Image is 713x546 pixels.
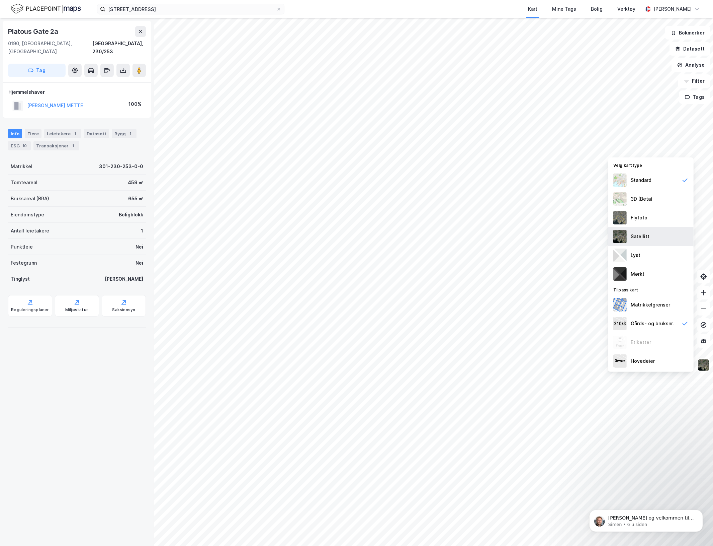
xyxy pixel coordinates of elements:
[613,267,627,281] img: nCdM7BzjoCAAAAAElFTkSuQmCC
[21,142,28,149] div: 10
[11,162,32,170] div: Matrikkel
[11,3,81,15] img: logo.f888ab2527a4732fd821a326f86c7f29.svg
[608,283,694,295] div: Tilpass kart
[631,270,644,278] div: Mørkt
[613,317,627,330] img: cadastreKeys.547ab17ec502f5a4ef2b.jpeg
[141,227,143,235] div: 1
[678,74,710,88] button: Filter
[119,211,143,219] div: Boligblokk
[665,26,710,40] button: Bokmerker
[136,243,143,251] div: Nei
[128,179,143,187] div: 459 ㎡
[631,176,651,184] div: Standard
[70,142,77,149] div: 1
[8,26,60,37] div: Platous Gate 2a
[653,5,692,13] div: [PERSON_NAME]
[11,211,44,219] div: Eiendomstype
[697,359,710,371] img: 9k=
[613,211,627,224] img: Z
[11,275,30,283] div: Tinglyst
[613,249,627,262] img: luj3wr1y2y3+OchiMxRmMxRlscgabnMEmZ7DJGWxyBpucwSZnsMkZbHIGm5zBJmewyRlscgabnMEmZ7DJGWxyBpucwSZnsMkZ...
[33,141,79,150] div: Transaksjoner
[552,5,576,13] div: Mine Tags
[672,58,710,72] button: Analyse
[528,5,537,13] div: Kart
[105,275,143,283] div: [PERSON_NAME]
[631,320,674,328] div: Gårds- og bruksnr.
[65,307,89,313] div: Miljøstatus
[11,243,33,251] div: Punktleie
[613,354,627,368] img: majorOwner.b5e170eddb5c04bfeeff.jpeg
[11,179,37,187] div: Tomteareal
[11,259,37,267] div: Festegrunn
[8,64,66,77] button: Tag
[8,40,92,56] div: 0190, [GEOGRAPHIC_DATA], [GEOGRAPHIC_DATA]
[128,195,143,203] div: 655 ㎡
[8,129,22,138] div: Info
[613,174,627,187] img: Z
[591,5,603,13] div: Bolig
[112,307,136,313] div: Saksinnsyn
[670,42,710,56] button: Datasett
[11,307,49,313] div: Reguleringsplaner
[29,19,115,52] span: [PERSON_NAME] og velkommen til Newsec Maps, [PERSON_NAME] det er du lurer på så er det bare å ta ...
[11,195,49,203] div: Bruksareal (BRA)
[613,298,627,312] img: cadastreBorders.cfe08de4b5ddd52a10de.jpeg
[128,100,142,108] div: 100%
[127,130,134,137] div: 1
[11,227,49,235] div: Antall leietakere
[608,159,694,171] div: Velg karttype
[72,130,79,137] div: 1
[613,192,627,206] img: Z
[112,129,137,138] div: Bygg
[679,90,710,104] button: Tags
[631,232,649,241] div: Satellitt
[29,26,115,32] p: Message from Simen, sent 6 u siden
[105,4,276,14] input: Søk på adresse, matrikkel, gårdeiere, leietakere eller personer
[8,141,31,150] div: ESG
[631,301,670,309] div: Matrikkelgrenser
[631,214,647,222] div: Flyfoto
[631,251,640,259] div: Lyst
[613,230,627,243] img: 9k=
[631,195,652,203] div: 3D (Beta)
[617,5,635,13] div: Verktøy
[25,129,41,138] div: Eiere
[8,88,146,96] div: Hjemmelshaver
[92,40,146,56] div: [GEOGRAPHIC_DATA], 230/253
[579,496,713,543] iframe: Intercom notifications melding
[631,338,651,346] div: Etiketter
[631,357,655,365] div: Hovedeier
[136,259,143,267] div: Nei
[84,129,109,138] div: Datasett
[99,162,143,170] div: 301-230-253-0-0
[44,129,81,138] div: Leietakere
[613,336,627,349] img: Z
